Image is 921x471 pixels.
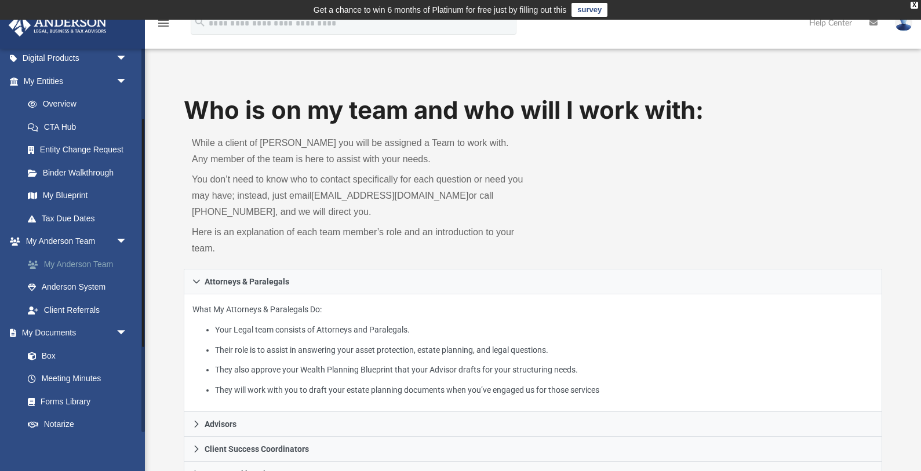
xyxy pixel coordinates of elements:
[205,445,309,453] span: Client Success Coordinators
[192,224,525,257] p: Here is an explanation of each team member’s role and an introduction to your team.
[16,367,139,390] a: Meeting Minutes
[116,70,139,93] span: arrow_drop_down
[215,363,873,377] li: They also approve your Wealth Planning Blueprint that your Advisor drafts for your structuring ne...
[16,93,145,116] a: Overview
[571,3,607,17] a: survey
[205,278,289,286] span: Attorneys & Paralegals
[16,344,133,367] a: Box
[8,47,145,70] a: Digital Productsarrow_drop_down
[8,70,145,93] a: My Entitiesarrow_drop_down
[314,3,567,17] div: Get a chance to win 6 months of Platinum for free just by filling out this
[215,343,873,357] li: Their role is to assist in answering your asset protection, estate planning, and legal questions.
[156,16,170,30] i: menu
[192,171,525,220] p: You don’t need to know who to contact specifically for each question or need you may have; instea...
[16,253,145,276] a: My Anderson Team
[184,294,882,412] div: Attorneys & Paralegals
[311,191,468,200] a: [EMAIL_ADDRESS][DOMAIN_NAME]
[16,184,139,207] a: My Blueprint
[116,322,139,345] span: arrow_drop_down
[16,115,145,138] a: CTA Hub
[156,22,170,30] a: menu
[16,276,145,299] a: Anderson System
[184,93,882,127] h1: Who is on my team and who will I work with:
[16,390,133,413] a: Forms Library
[116,230,139,254] span: arrow_drop_down
[194,16,206,28] i: search
[16,207,145,230] a: Tax Due Dates
[215,323,873,337] li: Your Legal team consists of Attorneys and Paralegals.
[16,161,145,184] a: Binder Walkthrough
[16,138,145,162] a: Entity Change Request
[184,269,882,294] a: Attorneys & Paralegals
[184,437,882,462] a: Client Success Coordinators
[911,2,918,9] div: close
[215,383,873,397] li: They will work with you to draft your estate planning documents when you’ve engaged us for those ...
[116,47,139,71] span: arrow_drop_down
[8,230,145,253] a: My Anderson Teamarrow_drop_down
[184,412,882,437] a: Advisors
[16,298,145,322] a: Client Referrals
[5,14,110,36] img: Anderson Advisors Platinum Portal
[205,420,236,428] span: Advisors
[16,413,139,436] a: Notarize
[895,14,912,31] img: User Pic
[192,302,873,397] p: What My Attorneys & Paralegals Do:
[8,322,139,345] a: My Documentsarrow_drop_down
[192,135,525,167] p: While a client of [PERSON_NAME] you will be assigned a Team to work with. Any member of the team ...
